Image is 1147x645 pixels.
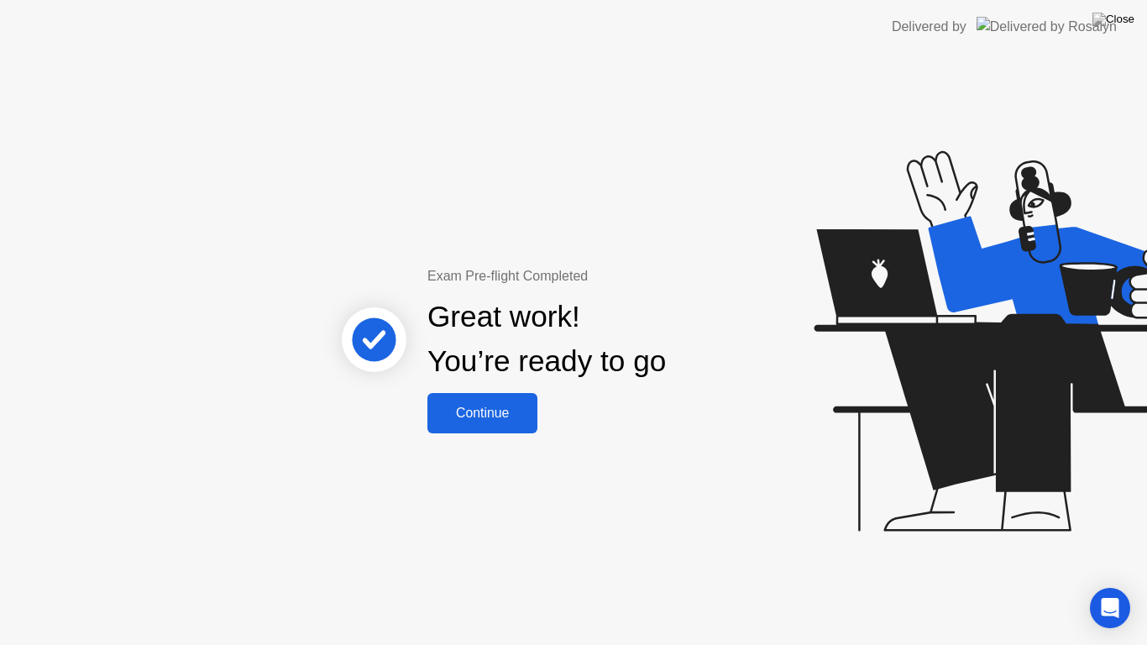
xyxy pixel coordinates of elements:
[427,266,774,286] div: Exam Pre-flight Completed
[977,17,1117,36] img: Delivered by Rosalyn
[432,406,532,421] div: Continue
[1090,588,1130,628] div: Open Intercom Messenger
[1092,13,1134,26] img: Close
[427,295,666,384] div: Great work! You’re ready to go
[892,17,966,37] div: Delivered by
[427,393,537,433] button: Continue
